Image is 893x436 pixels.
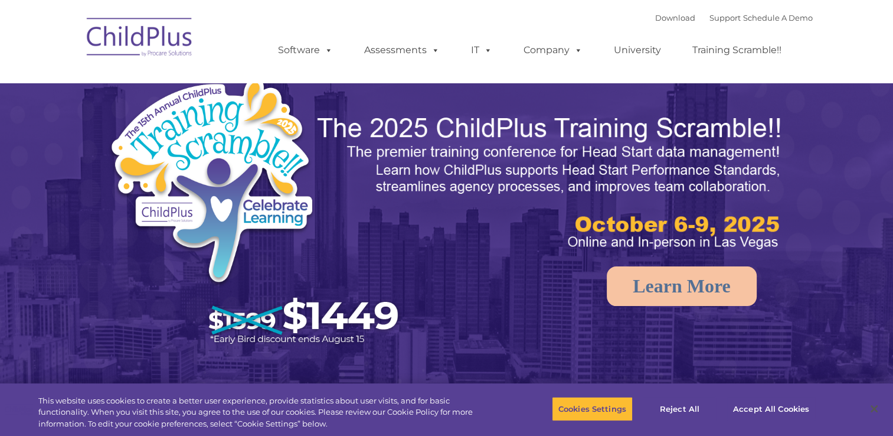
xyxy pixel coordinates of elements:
[164,126,214,135] span: Phone number
[743,13,813,22] a: Schedule A Demo
[164,78,200,87] span: Last name
[861,396,887,422] button: Close
[266,38,345,62] a: Software
[709,13,741,22] a: Support
[512,38,594,62] a: Company
[607,266,757,306] a: Learn More
[459,38,504,62] a: IT
[655,13,813,22] font: |
[655,13,695,22] a: Download
[352,38,452,62] a: Assessments
[681,38,793,62] a: Training Scramble!!
[81,9,199,69] img: ChildPlus by Procare Solutions
[38,395,491,430] div: This website uses cookies to create a better user experience, provide statistics about user visit...
[643,396,717,421] button: Reject All
[727,396,816,421] button: Accept All Cookies
[552,396,633,421] button: Cookies Settings
[602,38,673,62] a: University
